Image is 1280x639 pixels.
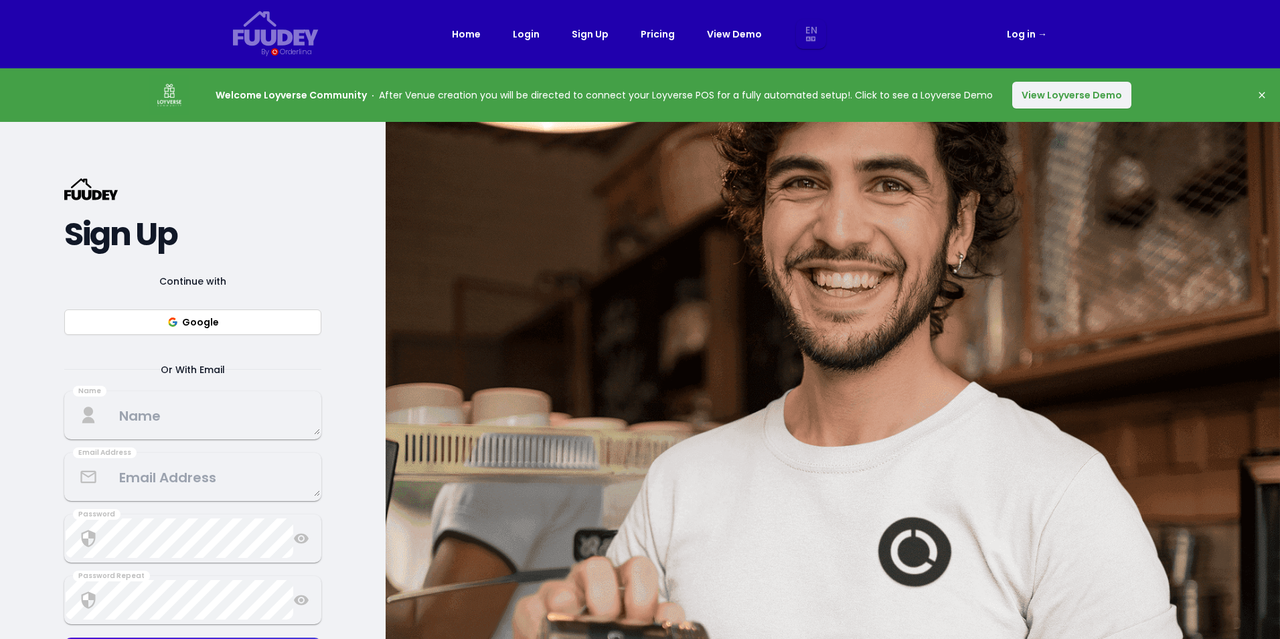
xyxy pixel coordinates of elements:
[641,26,675,42] a: Pricing
[64,222,321,246] h2: Sign Up
[64,309,321,335] button: Google
[216,88,367,102] strong: Welcome Loyverse Community
[73,386,106,397] div: Name
[216,87,993,103] p: After Venue creation you will be directed to connect your Loyverse POS for a fully automated setu...
[1007,26,1047,42] a: Log in
[707,26,762,42] a: View Demo
[572,26,609,42] a: Sign Up
[233,11,319,46] svg: {/* Added fill="currentColor" here */} {/* This rectangle defines the background. Its explicit fi...
[73,571,150,581] div: Password Repeat
[513,26,540,42] a: Login
[1038,27,1047,41] span: →
[64,178,118,200] svg: {/* Added fill="currentColor" here */} {/* This rectangle defines the background. Its explicit fi...
[143,273,242,289] span: Continue with
[261,46,268,58] div: By
[73,509,121,520] div: Password
[280,46,311,58] div: Orderlina
[1012,82,1131,109] button: View Loyverse Demo
[452,26,481,42] a: Home
[145,362,241,378] span: Or With Email
[73,447,137,458] div: Email Address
